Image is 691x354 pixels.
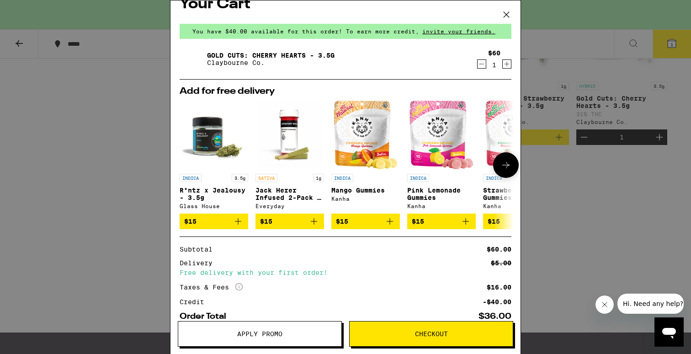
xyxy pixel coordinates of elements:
[180,203,248,209] div: Glass House
[331,187,400,194] p: Mango Gummies
[207,59,335,66] p: Claybourne Co.
[488,218,500,225] span: $15
[483,214,552,229] button: Add to bag
[336,218,348,225] span: $15
[178,321,342,347] button: Apply Promo
[415,331,448,337] span: Checkout
[180,101,248,214] a: Open page for R*ntz x Jealousy - 3.5g from Glass House
[483,101,552,214] a: Open page for Strawberry Gummies from Kanha
[313,174,324,182] p: 1g
[407,174,429,182] p: INDICA
[407,101,476,214] a: Open page for Pink Lemonade Gummies from Kanha
[483,187,552,201] p: Strawberry Gummies
[255,203,324,209] div: Everyday
[207,52,335,59] a: Gold Cuts: Cherry Hearts - 3.5g
[232,174,248,182] p: 3.5g
[180,187,248,201] p: R*ntz x Jealousy - 3.5g
[478,312,511,321] div: $36.00
[331,174,353,182] p: INDICA
[488,61,500,69] div: 1
[180,174,202,182] p: INDICA
[255,214,324,229] button: Add to bag
[485,101,549,169] img: Kanha - Strawberry Gummies
[180,269,511,276] div: Free delivery with your first order!
[419,28,499,34] span: invite your friends.
[331,214,400,229] button: Add to bag
[483,203,552,209] div: Kanha
[255,187,324,201] p: Jack Herer Infused 2-Pack - 1g
[255,101,324,214] a: Open page for Jack Herer Infused 2-Pack - 1g from Everyday
[488,49,500,57] div: $60
[260,218,272,225] span: $15
[409,101,473,169] img: Kanha - Pink Lemonade Gummies
[180,46,205,72] img: Gold Cuts: Cherry Hearts - 3.5g
[334,101,398,169] img: Kanha - Mango Gummies
[192,28,419,34] span: You have $40.00 available for this order! To earn more credit,
[180,214,248,229] button: Add to bag
[407,214,476,229] button: Add to bag
[237,331,282,337] span: Apply Promo
[180,24,511,39] div: You have $40.00 available for this order! To earn more credit,invite your friends.
[180,312,233,321] div: Order Total
[502,59,511,69] button: Increment
[331,196,400,202] div: Kanha
[180,246,219,252] div: Subtotal
[477,59,486,69] button: Decrement
[595,295,614,314] iframe: Close message
[491,260,511,266] div: $5.00
[180,260,219,266] div: Delivery
[487,246,511,252] div: $60.00
[407,203,476,209] div: Kanha
[180,87,511,96] h2: Add for free delivery
[331,101,400,214] a: Open page for Mango Gummies from Kanha
[349,321,513,347] button: Checkout
[255,174,277,182] p: SATIVA
[255,101,324,169] img: Everyday - Jack Herer Infused 2-Pack - 1g
[180,101,248,169] img: Glass House - R*ntz x Jealousy - 3.5g
[184,218,197,225] span: $15
[180,283,243,291] div: Taxes & Fees
[180,299,211,305] div: Credit
[412,218,424,225] span: $15
[487,284,511,290] div: $16.00
[407,187,476,201] p: Pink Lemonade Gummies
[654,317,684,347] iframe: Button to launch messaging window
[483,299,511,305] div: -$40.00
[617,294,684,314] iframe: Message from company
[483,174,505,182] p: INDICA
